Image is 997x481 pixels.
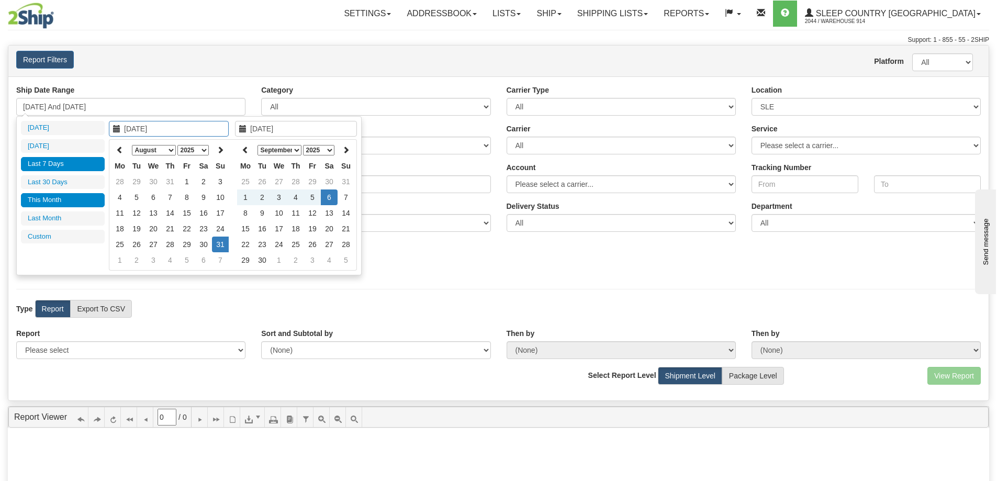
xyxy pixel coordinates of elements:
[656,1,717,27] a: Reports
[16,304,33,314] label: Type
[254,189,271,205] td: 2
[338,205,354,221] td: 14
[254,252,271,268] td: 30
[805,16,883,27] span: 2044 / Warehouse 914
[271,237,287,252] td: 24
[16,85,74,95] label: Ship Date Range
[195,158,212,174] th: Sa
[338,174,354,189] td: 31
[287,221,304,237] td: 18
[212,221,229,237] td: 24
[237,158,254,174] th: Mo
[111,158,128,174] th: Mo
[162,221,178,237] td: 21
[507,162,536,173] label: Account
[162,237,178,252] td: 28
[212,205,229,221] td: 17
[212,174,229,189] td: 3
[237,174,254,189] td: 25
[752,85,782,95] label: Location
[973,187,996,294] iframe: chat widget
[752,162,811,173] label: Tracking Number
[237,252,254,268] td: 29
[111,189,128,205] td: 4
[14,412,67,421] a: Report Viewer
[399,1,485,27] a: Addressbook
[304,221,321,237] td: 19
[212,189,229,205] td: 10
[16,51,74,69] button: Report Filters
[8,36,989,44] div: Support: 1 - 855 - 55 - 2SHIP
[21,139,105,153] li: [DATE]
[287,189,304,205] td: 4
[287,237,304,252] td: 25
[178,237,195,252] td: 29
[722,367,784,385] label: Package Level
[111,252,128,268] td: 1
[338,252,354,268] td: 5
[178,412,181,422] span: /
[321,237,338,252] td: 27
[162,174,178,189] td: 31
[178,174,195,189] td: 1
[752,328,780,339] label: Then by
[237,189,254,205] td: 1
[195,221,212,237] td: 23
[874,175,981,193] input: To
[183,412,187,422] span: 0
[927,367,981,385] button: View Report
[145,158,162,174] th: We
[8,3,54,29] img: logo2044.jpg
[8,9,97,17] div: Send message
[178,158,195,174] th: Fr
[304,174,321,189] td: 29
[271,189,287,205] td: 3
[271,174,287,189] td: 27
[237,221,254,237] td: 15
[271,158,287,174] th: We
[321,189,338,205] td: 6
[304,189,321,205] td: 5
[111,174,128,189] td: 28
[237,237,254,252] td: 22
[195,252,212,268] td: 6
[162,205,178,221] td: 14
[21,230,105,244] li: Custom
[162,158,178,174] th: Th
[195,237,212,252] td: 30
[195,189,212,205] td: 9
[21,121,105,135] li: [DATE]
[111,205,128,221] td: 11
[588,370,656,381] label: Select Report Level
[287,158,304,174] th: Th
[128,158,145,174] th: Tu
[261,85,293,95] label: Category
[128,252,145,268] td: 2
[304,237,321,252] td: 26
[128,174,145,189] td: 29
[874,56,897,66] label: Platform
[212,158,229,174] th: Su
[338,221,354,237] td: 21
[304,205,321,221] td: 12
[507,214,736,232] select: Please ensure data set in report has been RECENTLY tracked from your Shipment History
[658,367,722,385] label: Shipment Level
[145,205,162,221] td: 13
[261,328,333,339] label: Sort and Subtotal by
[254,221,271,237] td: 16
[304,252,321,268] td: 3
[507,124,531,134] label: Carrier
[304,158,321,174] th: Fr
[178,252,195,268] td: 5
[254,205,271,221] td: 9
[254,237,271,252] td: 23
[128,205,145,221] td: 12
[162,189,178,205] td: 7
[21,157,105,171] li: Last 7 Days
[195,174,212,189] td: 2
[507,85,549,95] label: Carrier Type
[321,205,338,221] td: 13
[162,252,178,268] td: 4
[16,328,40,339] label: Report
[287,174,304,189] td: 28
